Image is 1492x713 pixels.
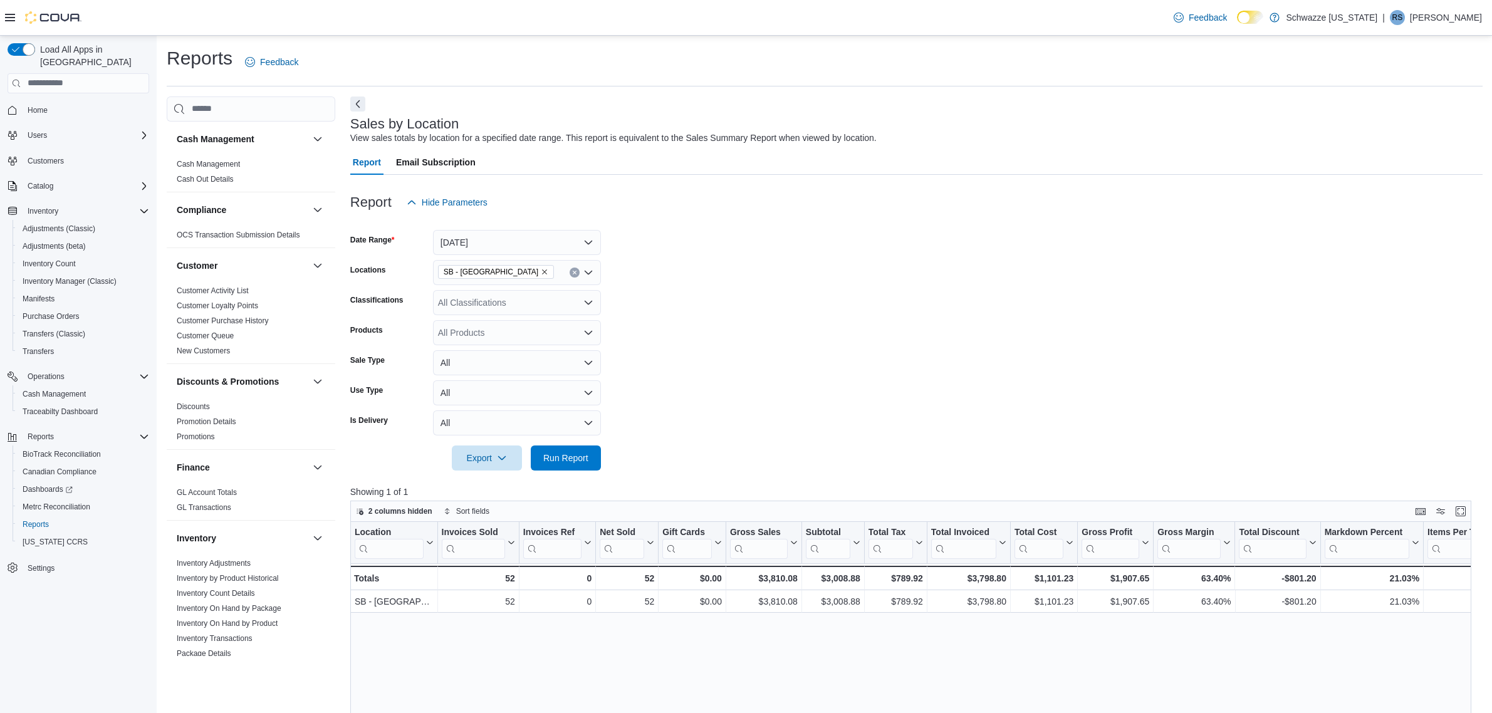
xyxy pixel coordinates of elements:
span: Manifests [23,294,55,304]
a: Customers [23,154,69,169]
button: Customer [310,258,325,273]
button: Adjustments (beta) [13,237,154,255]
div: Gift Card Sales [662,526,712,558]
button: Gross Margin [1157,526,1231,558]
a: Inventory Count [18,256,81,271]
button: Cash Management [310,132,325,147]
span: Cash Management [23,389,86,399]
button: Keyboard shortcuts [1413,504,1428,519]
button: Manifests [13,290,154,308]
div: Markdown Percent [1324,526,1409,558]
span: Operations [28,372,65,382]
div: Subtotal [806,526,850,538]
a: Adjustments (Classic) [18,221,100,236]
a: Metrc Reconciliation [18,499,95,514]
a: Feedback [240,49,303,75]
div: Gross Profit [1082,526,1139,558]
div: Totals [354,571,434,586]
div: Gross Margin [1157,526,1221,538]
button: Cash Management [177,133,308,145]
button: Transfers [13,343,154,360]
span: Purchase Orders [18,309,149,324]
button: Clear input [570,268,580,278]
span: Report [353,150,381,175]
button: Inventory Manager (Classic) [13,273,154,290]
div: Gross Margin [1157,526,1221,558]
a: Adjustments (beta) [18,239,91,254]
div: SB - [GEOGRAPHIC_DATA] [355,594,434,609]
span: BioTrack Reconciliation [23,449,101,459]
span: Home [28,105,48,115]
label: Classifications [350,295,404,305]
span: Customer Queue [177,331,234,341]
span: Email Subscription [396,150,476,175]
span: Catalog [28,181,53,191]
span: Inventory Manager (Classic) [23,276,117,286]
div: $3,008.88 [806,571,860,586]
span: New Customers [177,346,230,356]
div: $1,907.65 [1082,571,1149,586]
div: Markdown Percent [1324,526,1409,538]
h3: Discounts & Promotions [177,375,279,388]
div: $0.00 [662,594,722,609]
p: Showing 1 of 1 [350,486,1483,498]
p: [PERSON_NAME] [1410,10,1482,25]
a: Cash Management [18,387,91,402]
span: Settings [23,559,149,575]
div: Finance [167,485,335,520]
button: Open list of options [583,298,593,308]
button: Compliance [310,202,325,217]
a: [US_STATE] CCRS [18,534,93,549]
button: Gross Profit [1082,526,1149,558]
button: Discounts & Promotions [177,375,308,388]
a: Inventory On Hand by Package [177,604,281,613]
button: Enter fullscreen [1453,504,1468,519]
button: Total Cost [1015,526,1073,558]
button: Transfers (Classic) [13,325,154,343]
span: SB - [GEOGRAPHIC_DATA] [444,266,538,278]
div: Invoices Ref [523,526,582,538]
a: GL Transactions [177,503,231,512]
button: Gift Cards [662,526,722,558]
div: 52 [441,594,514,609]
a: Customer Activity List [177,286,249,295]
div: Location [355,526,424,538]
span: Feedback [260,56,298,68]
a: Inventory Transactions [177,634,253,643]
span: Home [23,102,149,118]
button: Export [452,445,522,471]
h3: Report [350,195,392,210]
button: Open list of options [583,328,593,338]
div: 0 [523,571,592,586]
button: Compliance [177,204,308,216]
a: Customer Purchase History [177,316,269,325]
span: Purchase Orders [23,311,80,321]
span: SB - Highlands [438,265,554,279]
a: Inventory On Hand by Product [177,619,278,628]
a: Dashboards [18,482,78,497]
label: Locations [350,265,386,275]
div: $789.92 [869,594,923,609]
a: GL Account Totals [177,488,237,497]
a: Promotion Details [177,417,236,426]
div: View sales totals by location for a specified date range. This report is equivalent to the Sales ... [350,132,877,145]
button: Reports [23,429,59,444]
label: Products [350,325,383,335]
button: All [433,410,601,435]
button: Invoices Sold [441,526,514,558]
div: Total Invoiced [931,526,996,538]
a: Promotions [177,432,215,441]
span: Washington CCRS [18,534,149,549]
span: Traceabilty Dashboard [23,407,98,417]
span: Discounts [177,402,210,412]
div: Total Invoiced [931,526,996,558]
div: $1,101.23 [1015,571,1073,586]
a: Inventory Adjustments [177,559,251,568]
button: Purchase Orders [13,308,154,325]
div: Total Tax [869,526,913,558]
button: Inventory Count [13,255,154,273]
button: Operations [3,368,154,385]
div: Total Cost [1015,526,1063,558]
button: Open list of options [583,268,593,278]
